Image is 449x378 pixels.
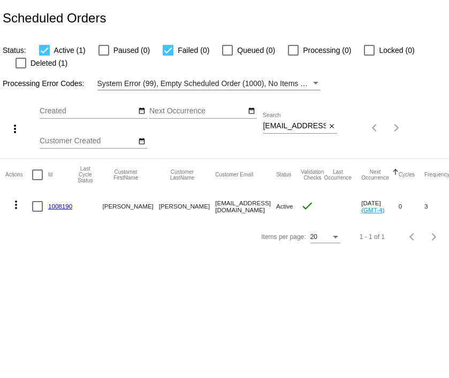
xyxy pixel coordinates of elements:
[310,234,340,241] mat-select: Items per page:
[138,107,146,115] mat-icon: date_range
[386,117,407,138] button: Next page
[178,44,209,57] span: Failed (0)
[261,233,306,241] div: Items per page:
[54,44,86,57] span: Active (1)
[361,169,389,181] button: Change sorting for NextOccurrenceUtc
[48,172,52,178] button: Change sorting for Id
[402,226,423,248] button: Previous page
[102,191,158,222] mat-cell: [PERSON_NAME]
[360,233,385,241] div: 1 - 1 of 1
[276,172,291,178] button: Change sorting for Status
[301,199,314,212] mat-icon: check
[97,77,321,90] mat-select: Filter by Processing Error Codes
[31,57,67,70] span: Deleted (1)
[5,159,32,191] mat-header-cell: Actions
[326,121,337,132] button: Clear
[215,191,276,222] mat-cell: [EMAIL_ADDRESS][DOMAIN_NAME]
[263,122,326,130] input: Search
[48,203,72,210] a: 1008190
[159,169,206,181] button: Change sorting for CustomerLastName
[310,233,317,241] span: 20
[237,44,275,57] span: Queued (0)
[364,117,386,138] button: Previous page
[113,44,150,57] span: Paused (0)
[423,226,445,248] button: Next page
[40,107,136,115] input: Created
[248,107,255,115] mat-icon: date_range
[10,198,22,211] mat-icon: more_vert
[138,137,146,146] mat-icon: date_range
[159,191,215,222] mat-cell: [PERSON_NAME]
[301,159,324,191] mat-header-cell: Validation Checks
[78,166,93,183] button: Change sorting for LastProcessingCycleId
[40,137,136,145] input: Customer Created
[276,203,293,210] span: Active
[303,44,351,57] span: Processing (0)
[102,169,149,181] button: Change sorting for CustomerFirstName
[215,172,253,178] button: Change sorting for CustomerEmail
[324,169,352,181] button: Change sorting for LastOccurrenceUtc
[9,122,21,135] mat-icon: more_vert
[399,191,424,222] mat-cell: 0
[328,122,336,131] mat-icon: close
[3,46,26,55] span: Status:
[3,79,85,88] span: Processing Error Codes:
[379,44,414,57] span: Locked (0)
[399,172,415,178] button: Change sorting for Cycles
[3,11,106,26] h2: Scheduled Orders
[361,191,399,222] mat-cell: [DATE]
[149,107,246,115] input: Next Occurrence
[361,206,384,213] a: (GMT-4)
